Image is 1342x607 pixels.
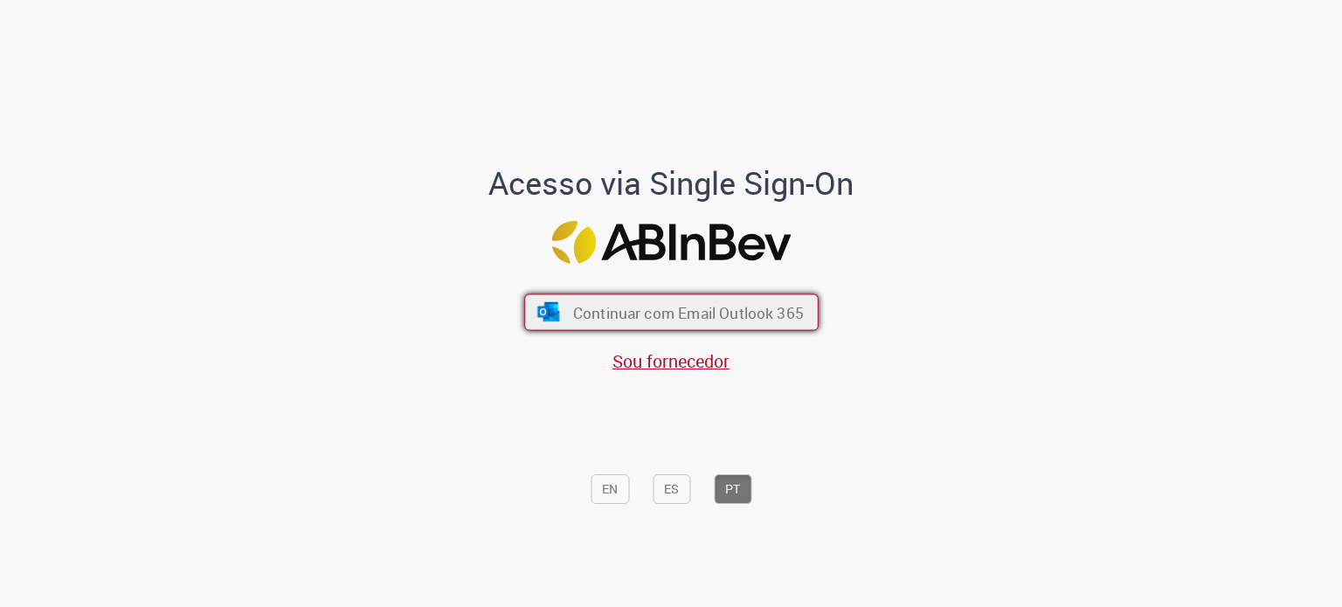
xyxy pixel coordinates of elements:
a: Sou fornecedor [612,349,730,373]
h1: Acesso via Single Sign-On [429,166,914,201]
img: ícone Azure/Microsoft 360 [536,303,561,322]
span: Continuar com Email Outlook 365 [572,302,803,322]
button: ícone Azure/Microsoft 360 Continuar com Email Outlook 365 [524,294,819,331]
img: Logo ABInBev [551,221,791,264]
button: PT [714,474,751,504]
button: ES [653,474,690,504]
button: EN [591,474,629,504]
